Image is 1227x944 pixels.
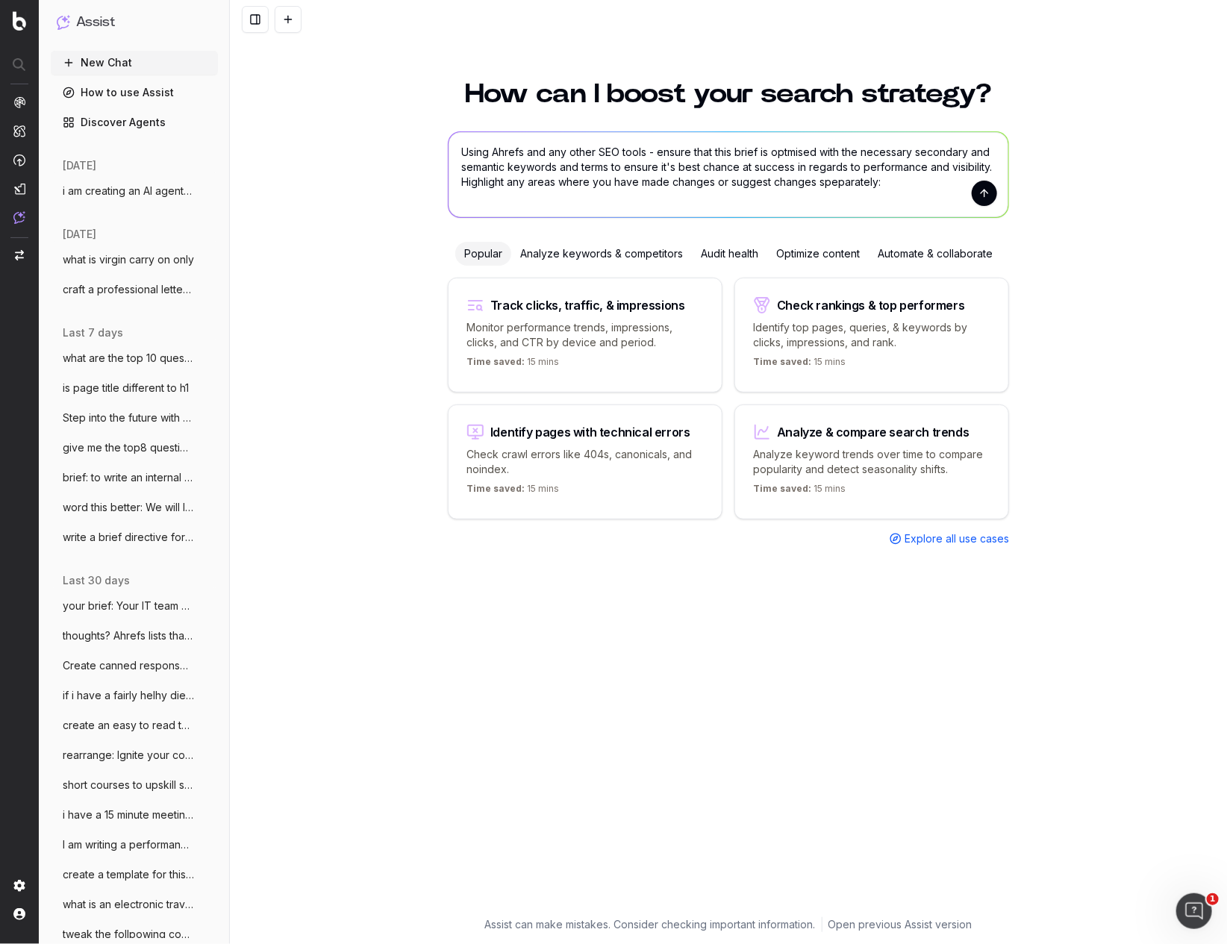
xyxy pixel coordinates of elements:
div: Check rankings & top performers [777,299,965,311]
div: Audit health [692,242,767,266]
a: How to use Assist [51,81,218,104]
button: what are the top 10 questions that shoul [51,346,218,370]
button: I am writing a performance review and po [51,833,218,857]
span: [DATE] [63,158,96,173]
span: last 30 days [63,573,130,588]
button: brief: to write an internal comms update [51,466,218,490]
div: Identify pages with technical errors [490,426,690,438]
p: 15 mins [753,483,846,501]
span: what is an electronic travel authority E [63,897,194,912]
span: Time saved: [466,356,525,367]
button: Assist [57,12,212,33]
button: if i have a fairly helhy diet is one act [51,684,218,707]
a: Open previous Assist version [828,917,972,932]
span: Create canned response to customers/stor [63,658,194,673]
button: create a template for this header for ou [51,863,218,887]
span: short courses to upskill seo contnrt wri [63,778,194,793]
button: your brief: Your IT team have limited ce [51,594,218,618]
button: word this better: We will look at having [51,496,218,519]
button: i am creating an AI agent for seo conten [51,179,218,203]
a: Discover Agents [51,110,218,134]
h1: Assist [76,12,115,33]
p: 15 mins [466,356,559,374]
button: what is an electronic travel authority E [51,893,218,916]
img: Assist [13,211,25,224]
button: short courses to upskill seo contnrt wri [51,773,218,797]
span: is page title different to h1 [63,381,189,396]
div: Track clicks, traffic, & impressions [490,299,685,311]
button: rearrange: Ignite your cooking potential [51,743,218,767]
span: Explore all use cases [905,531,1009,546]
span: [DATE] [63,227,96,242]
button: write a brief directive for a staff memb [51,525,218,549]
span: give me the top8 questions from this Als [63,440,194,455]
button: New Chat [51,51,218,75]
span: Time saved: [466,483,525,494]
p: Monitor performance trends, impressions, clicks, and CTR by device and period. [466,320,704,350]
p: Assist can make mistakes. Consider checking important information. [485,917,816,932]
span: write a brief directive for a staff memb [63,530,194,545]
button: create an easy to read table that outlin [51,713,218,737]
p: Identify top pages, queries, & keywords by clicks, impressions, and rank. [753,320,990,350]
span: your brief: Your IT team have limited ce [63,598,194,613]
span: brief: to write an internal comms update [63,470,194,485]
img: Assist [57,15,70,29]
span: last 7 days [63,325,123,340]
span: craft a professional letter for chargepb [63,282,194,297]
span: Time saved: [753,356,811,367]
span: thoughts? Ahrefs lists that all non-bran [63,628,194,643]
span: I am writing a performance review and po [63,837,194,852]
span: tweak the follpowing content to reflect [63,927,194,942]
button: Create canned response to customers/stor [51,654,218,678]
img: Analytics [13,96,25,108]
span: rearrange: Ignite your cooking potential [63,748,194,763]
p: Analyze keyword trends over time to compare popularity and detect seasonality shifts. [753,447,990,477]
img: My account [13,908,25,920]
img: Switch project [15,250,24,260]
span: create a template for this header for ou [63,867,194,882]
textarea: Using Ahrefs and any other SEO tools - ensure that this brief is optmised with the necessary seco... [449,132,1008,217]
div: Popular [455,242,511,266]
div: Optimize content [767,242,869,266]
div: Automate & collaborate [869,242,1002,266]
button: is page title different to h1 [51,376,218,400]
span: i am creating an AI agent for seo conten [63,184,194,199]
p: 15 mins [753,356,846,374]
img: Intelligence [13,125,25,137]
span: if i have a fairly helhy diet is one act [63,688,194,703]
button: i have a 15 minute meeting with a petula [51,803,218,827]
button: give me the top8 questions from this Als [51,436,218,460]
p: Check crawl errors like 404s, canonicals, and noindex. [466,447,704,477]
h1: How can I boost your search strategy? [448,81,1009,107]
div: Analyze & compare search trends [777,426,970,438]
span: what are the top 10 questions that shoul [63,351,194,366]
div: Analyze keywords & competitors [511,242,692,266]
iframe: Intercom live chat [1176,893,1212,929]
span: i have a 15 minute meeting with a petula [63,807,194,822]
span: word this better: We will look at having [63,500,194,515]
button: what is virgin carry on only [51,248,218,272]
p: 15 mins [466,483,559,501]
span: create an easy to read table that outlin [63,718,194,733]
button: thoughts? Ahrefs lists that all non-bran [51,624,218,648]
a: Explore all use cases [890,531,1009,546]
img: Studio [13,183,25,195]
button: Step into the future with Wi-Fi 7! From [51,406,218,430]
img: Setting [13,880,25,892]
span: what is virgin carry on only [63,252,194,267]
img: Activation [13,154,25,166]
button: craft a professional letter for chargepb [51,278,218,301]
span: Time saved: [753,483,811,494]
span: Step into the future with Wi-Fi 7! From [63,410,194,425]
img: Botify logo [13,11,26,31]
span: 1 [1207,893,1219,905]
